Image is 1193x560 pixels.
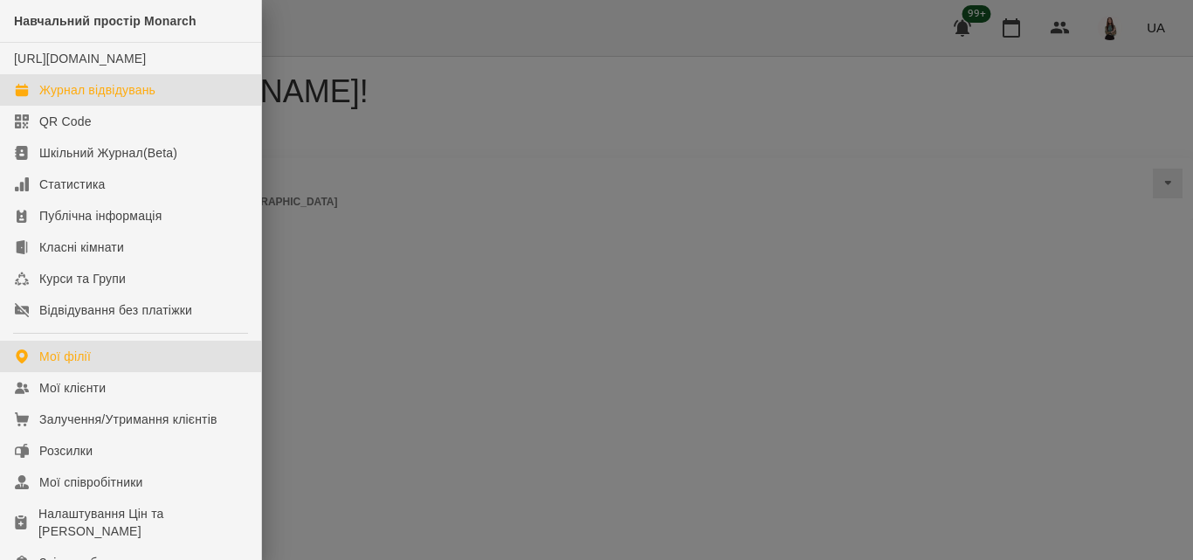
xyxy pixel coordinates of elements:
[14,14,197,28] span: Навчальний простір Monarch
[39,270,126,287] div: Курси та Групи
[39,144,177,162] div: Шкільний Журнал(Beta)
[39,113,92,130] div: QR Code
[39,348,91,365] div: Мої філії
[39,207,162,225] div: Публічна інформація
[39,411,217,428] div: Залучення/Утримання клієнтів
[38,505,247,540] div: Налаштування Цін та [PERSON_NAME]
[39,301,192,319] div: Відвідування без платіжки
[39,379,106,397] div: Мої клієнти
[39,474,143,491] div: Мої співробітники
[39,81,155,99] div: Журнал відвідувань
[39,442,93,460] div: Розсилки
[39,176,106,193] div: Статистика
[14,52,146,66] a: [URL][DOMAIN_NAME]
[39,239,124,256] div: Класні кімнати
